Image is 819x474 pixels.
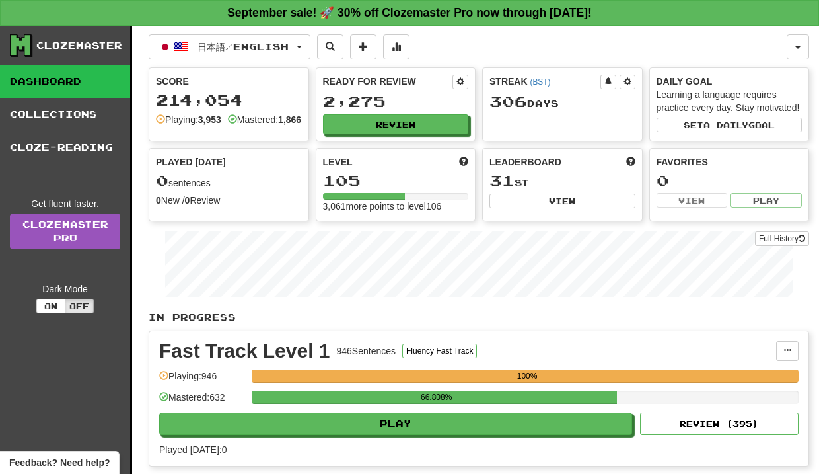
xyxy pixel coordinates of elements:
div: Learning a language requires practice every day. Stay motivated! [657,88,802,114]
div: 946 Sentences [337,344,396,358]
span: Played [DATE]: 0 [159,444,227,455]
span: Played [DATE] [156,155,226,169]
div: New / Review [156,194,302,207]
a: (BST) [530,77,550,87]
div: Streak [489,75,600,88]
strong: 0 [156,195,161,206]
div: 66.808% [256,391,617,404]
div: Dark Mode [10,282,120,296]
button: Play [159,413,632,435]
span: 31 [489,171,515,190]
div: Get fluent faster. [10,197,120,210]
button: View [657,193,728,208]
span: Level [323,155,353,169]
span: 0 [156,171,168,190]
button: Review (395) [640,413,799,435]
button: Search sentences [317,34,343,59]
strong: 0 [185,195,190,206]
div: Playing: [156,113,221,126]
div: 100% [256,370,799,383]
span: This week in points, UTC [626,155,635,169]
div: st [489,173,635,190]
div: Day s [489,93,635,110]
div: Fast Track Level 1 [159,341,330,361]
div: 0 [657,173,802,189]
span: Leaderboard [489,155,561,169]
button: View [489,194,635,208]
span: 306 [489,92,527,110]
span: 日本語 / English [197,41,289,52]
strong: 3,953 [198,114,221,125]
a: ClozemasterPro [10,214,120,249]
div: 214,054 [156,92,302,108]
div: 2,275 [323,93,469,110]
button: Fluency Fast Track [402,344,477,358]
div: Ready for Review [323,75,453,88]
div: Score [156,75,302,88]
button: 日本語/English [149,34,310,59]
button: On [36,299,65,313]
span: Open feedback widget [9,456,110,469]
div: 3,061 more points to level 106 [323,200,469,213]
button: Seta dailygoal [657,118,802,132]
div: Clozemaster [36,39,122,52]
strong: September sale! 🚀 30% off Clozemaster Pro now through [DATE]! [227,6,592,19]
button: Add sentence to collection [350,34,376,59]
button: More stats [383,34,409,59]
div: Playing: 946 [159,370,245,391]
button: Off [65,299,94,313]
strong: 1,866 [278,114,301,125]
span: a daily [703,120,748,130]
button: Review [323,114,469,134]
button: Play [730,193,802,208]
div: Favorites [657,155,802,169]
div: Mastered: [228,113,301,126]
button: Full History [755,231,809,246]
div: sentences [156,173,302,190]
div: Mastered: 632 [159,391,245,413]
p: In Progress [149,311,809,324]
div: Daily Goal [657,75,802,88]
div: 105 [323,173,469,189]
span: Score more points to level up [459,155,468,169]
